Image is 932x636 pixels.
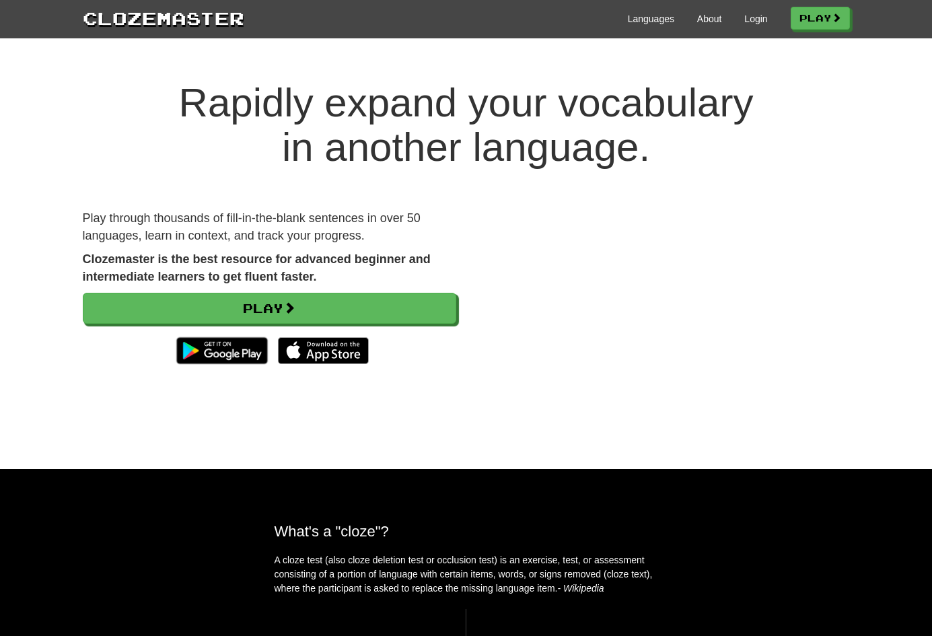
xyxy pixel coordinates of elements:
[170,330,274,371] img: Get it on Google Play
[83,210,456,244] p: Play through thousands of fill-in-the-blank sentences in over 50 languages, learn in context, and...
[83,5,244,30] a: Clozemaster
[744,12,767,26] a: Login
[628,12,674,26] a: Languages
[791,7,850,30] a: Play
[275,523,658,540] h2: What's a "cloze"?
[83,252,431,283] strong: Clozemaster is the best resource for advanced beginner and intermediate learners to get fluent fa...
[558,583,604,594] em: - Wikipedia
[275,553,658,596] p: A cloze test (also cloze deletion test or occlusion test) is an exercise, test, or assessment con...
[278,337,369,364] img: Download_on_the_App_Store_Badge_US-UK_135x40-25178aeef6eb6b83b96f5f2d004eda3bffbb37122de64afbaef7...
[83,293,456,324] a: Play
[697,12,722,26] a: About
